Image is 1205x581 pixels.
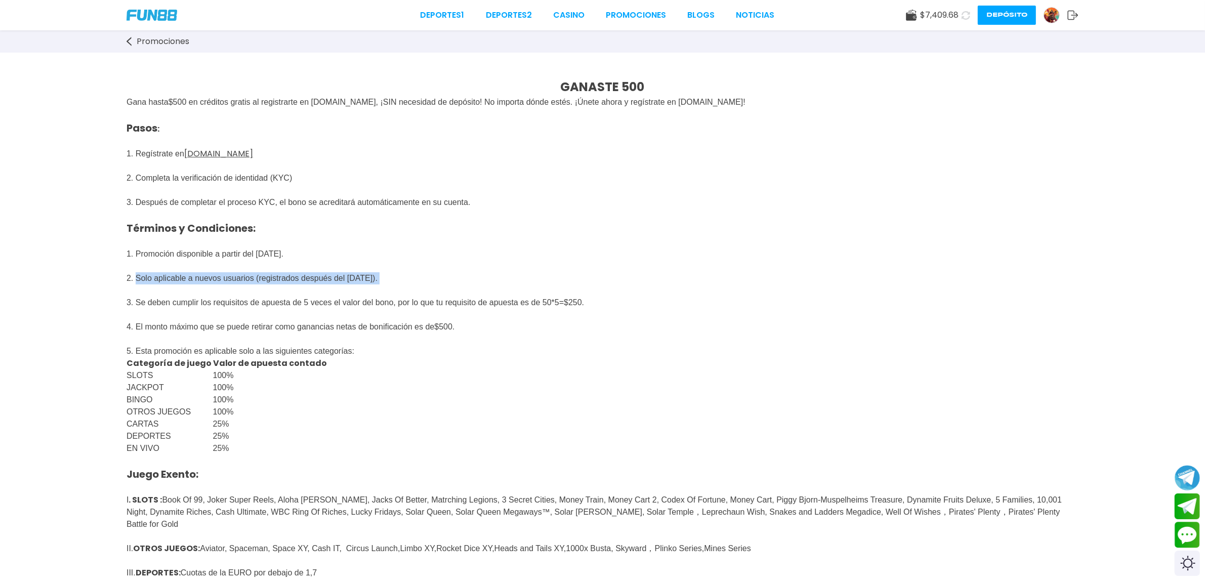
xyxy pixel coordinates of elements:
[127,432,171,440] span: DEPORTES
[439,322,454,331] span: 500.
[127,110,564,307] span: 1. Regístrate en 2. Completa la verificación de identidad (KYC) 3. Después de completar el proces...
[213,371,234,380] span: 100%
[561,78,645,95] strong: GANASTE 500
[606,9,666,21] a: Promociones
[213,383,234,392] span: 100%
[127,10,177,21] img: Company Logo
[434,322,439,331] span: $
[127,371,153,380] span: SLOTS
[127,357,212,369] strong: Categoría de juego
[133,543,200,554] strong: OTROS JUEGOS:
[184,148,253,159] a: [DOMAIN_NAME]
[1175,493,1200,520] button: Join telegram
[213,444,229,452] span: 25%
[553,9,585,21] a: CASINO
[687,9,715,21] a: BLOGS
[127,121,157,135] span: Pasos
[421,9,465,21] a: Deportes1
[129,494,162,506] strong: . SLOTS :
[127,395,153,404] span: BINGO
[137,35,189,48] span: Promociones
[169,98,173,106] span: $
[127,98,169,106] span: Gana hasta
[564,298,568,307] span: $
[213,395,234,404] span: 100%
[568,298,584,307] span: 250.
[127,420,158,428] span: CARTAS
[173,98,745,106] span: 500 en créditos gratis al registrarte en [DOMAIN_NAME], ¡SIN necesidad de depósito! No importa dó...
[920,9,959,21] span: $ 7,409.68
[1175,465,1200,491] button: Join telegram channel
[1044,8,1059,23] img: Avatar
[213,357,327,369] strong: Valor de apuesta contado
[486,9,532,21] a: Deportes2
[127,123,159,135] strong: :
[127,35,199,48] a: Promociones
[136,567,181,578] strong: DEPORTES:
[736,9,774,21] a: NOTICIAS
[127,322,434,331] span: 4. El monto máximo que se puede retirar como ganancias netas de bonificación es de
[127,467,198,481] strong: Juego Exento:
[127,347,354,355] span: 5. Esta promoción es aplicable solo a las siguientes categorías:
[1175,522,1200,548] button: Contact customer service
[213,420,229,428] span: 25%
[1175,551,1200,576] div: Switch theme
[127,444,159,452] span: EN VIVO
[127,221,256,235] strong: Términos y Condiciones:
[978,6,1036,25] button: Depósito
[213,432,229,440] span: 25%
[1044,7,1067,23] a: Avatar
[213,407,234,416] span: 100%
[127,407,191,416] span: OTROS JUEGOS
[127,383,164,392] span: JACKPOT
